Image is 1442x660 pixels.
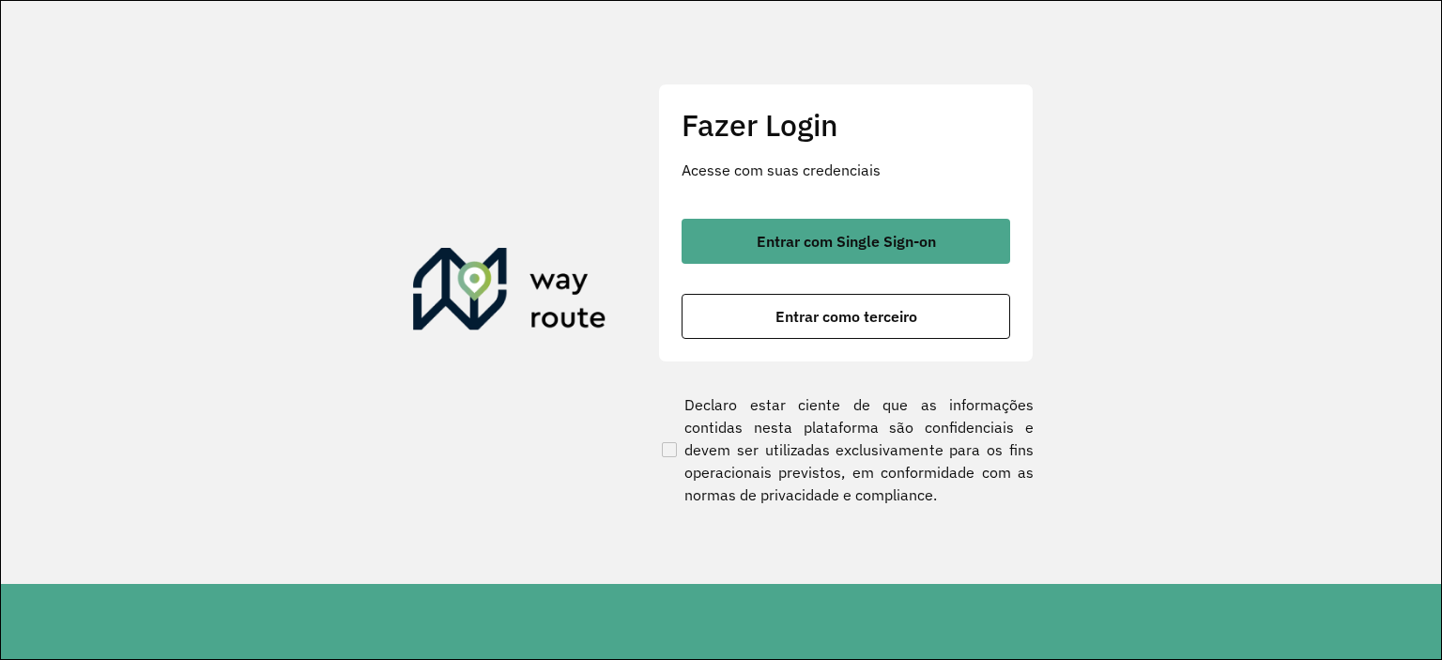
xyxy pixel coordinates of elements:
button: button [682,294,1010,339]
span: Entrar com Single Sign-on [757,234,936,249]
span: Entrar como terceiro [775,309,917,324]
img: Roteirizador AmbevTech [413,248,606,338]
label: Declaro estar ciente de que as informações contidas nesta plataforma são confidenciais e devem se... [658,393,1034,506]
h2: Fazer Login [682,107,1010,143]
button: button [682,219,1010,264]
p: Acesse com suas credenciais [682,159,1010,181]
